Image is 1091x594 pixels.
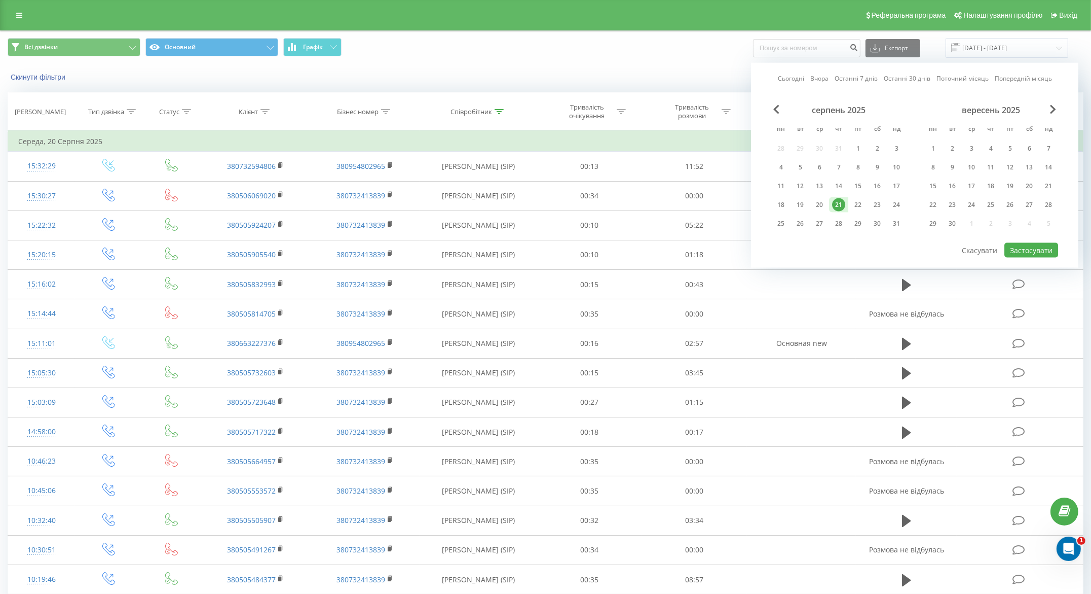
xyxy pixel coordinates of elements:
[1050,105,1056,114] span: Next Month
[1000,197,1020,213] div: пт 26 вер 2025 р.
[18,393,65,412] div: 15:03:09
[831,122,846,137] abbr: четвер
[227,515,276,525] a: 380505505907
[810,179,829,194] div: ср 13 серп 2025 р.
[420,417,537,447] td: [PERSON_NAME] (SIP)
[946,180,959,193] div: 16
[848,197,868,213] div: пт 22 серп 2025 р.
[537,447,642,476] td: 00:35
[336,486,385,496] a: 380732413839
[642,329,747,358] td: 02:57
[946,217,959,230] div: 30
[848,216,868,231] div: пт 29 серп 2025 р.
[560,103,614,120] div: Тривалість очікування
[887,197,906,213] div: нд 24 серп 2025 р.
[965,161,978,174] div: 10
[984,198,997,212] div: 25
[1000,141,1020,156] div: пт 5 вер 2025 р.
[336,397,385,407] a: 380732413839
[18,156,65,176] div: 15:32:29
[1057,537,1081,561] iframe: Intercom live chat
[946,198,959,212] div: 23
[810,197,829,213] div: ср 20 серп 2025 р.
[18,451,65,471] div: 10:46:23
[965,180,978,193] div: 17
[962,197,981,213] div: ср 24 вер 2025 р.
[984,161,997,174] div: 11
[642,358,747,388] td: 03:45
[88,108,124,116] div: Тип дзвінка
[1039,197,1058,213] div: нд 28 вер 2025 р.
[239,108,258,116] div: Клієнт
[794,198,807,212] div: 19
[8,73,70,82] button: Скинути фільтри
[829,160,848,175] div: чт 7 серп 2025 р.
[420,535,537,565] td: [PERSON_NAME] (SIP)
[943,160,962,175] div: вт 9 вер 2025 р.
[537,417,642,447] td: 00:18
[1022,122,1037,137] abbr: субота
[1060,11,1077,19] span: Вихід
[227,457,276,466] a: 380505664957
[963,11,1042,19] span: Налаштування профілю
[15,108,66,116] div: [PERSON_NAME]
[848,179,868,194] div: пт 15 серп 2025 р.
[810,160,829,175] div: ср 6 серп 2025 р.
[227,427,276,437] a: 380505717322
[810,216,829,231] div: ср 27 серп 2025 р.
[642,447,747,476] td: 00:00
[771,179,791,194] div: пн 11 серп 2025 р.
[537,476,642,506] td: 00:35
[868,216,887,231] div: сб 30 серп 2025 р.
[887,141,906,156] div: нд 3 серп 2025 р.
[871,217,884,230] div: 30
[18,481,65,501] div: 10:45:06
[851,161,864,174] div: 8
[1039,179,1058,194] div: нд 21 вер 2025 р.
[923,105,1058,115] div: вересень 2025
[18,245,65,265] div: 15:20:15
[336,575,385,584] a: 380732413839
[336,220,385,230] a: 380732413839
[24,43,58,51] span: Всі дзвінки
[1004,243,1058,258] button: Застосувати
[227,161,276,171] a: 380732594806
[869,309,944,319] span: Розмова не відбулась
[813,180,826,193] div: 13
[946,161,959,174] div: 9
[943,141,962,156] div: вт 2 вер 2025 р.
[8,38,140,56] button: Всі дзвінки
[774,217,787,230] div: 25
[642,211,747,240] td: 05:22
[981,197,1000,213] div: чт 25 вер 2025 р.
[923,141,943,156] div: пн 1 вер 2025 р.
[871,161,884,174] div: 9
[227,368,276,377] a: 380505732603
[227,397,276,407] a: 380505723648
[890,161,903,174] div: 10
[747,152,856,181] td: Основная new
[18,186,65,206] div: 15:30:27
[537,535,642,565] td: 00:34
[227,338,276,348] a: 380663227376
[926,198,939,212] div: 22
[227,545,276,554] a: 380505491267
[943,179,962,194] div: вт 16 вер 2025 р.
[890,142,903,155] div: 3
[871,142,884,155] div: 2
[420,211,537,240] td: [PERSON_NAME] (SIP)
[336,161,385,171] a: 380954802965
[794,217,807,230] div: 26
[1000,160,1020,175] div: пт 12 вер 2025 р.
[962,141,981,156] div: ср 3 вер 2025 р.
[336,545,385,554] a: 380732413839
[420,240,537,269] td: [PERSON_NAME] (SIP)
[1042,142,1055,155] div: 7
[869,545,944,554] span: Розмова не відбулась
[868,160,887,175] div: сб 9 серп 2025 р.
[926,217,939,230] div: 29
[871,180,884,193] div: 16
[642,181,747,211] td: 00:00
[18,422,65,442] div: 14:58:00
[283,38,342,56] button: Графік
